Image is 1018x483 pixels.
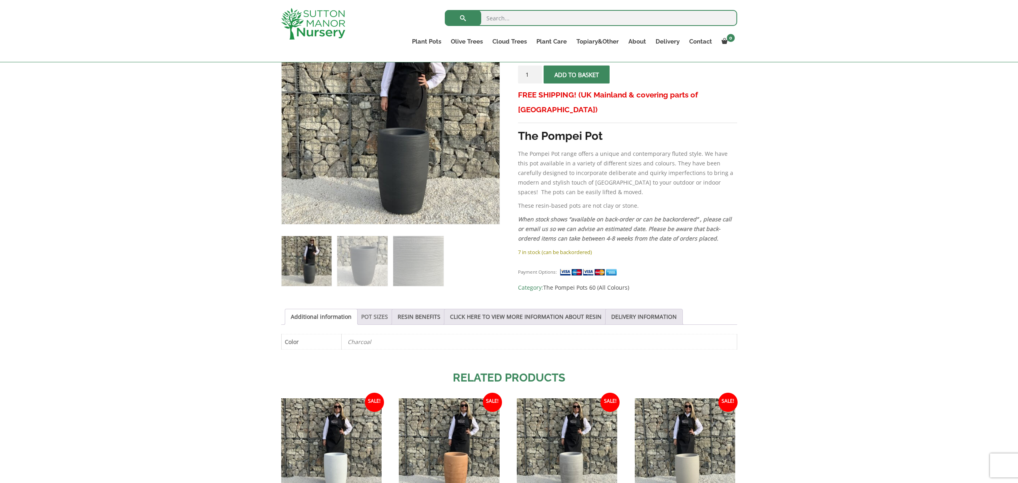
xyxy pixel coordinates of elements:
img: The Pompei Pot 60 Colour Charcoal [282,236,332,286]
p: These resin-based pots are not clay or stone. [518,201,737,211]
a: Plant Pots [407,36,446,47]
em: When stock shows “available on back-order or can be backordered” , please call or email us so we ... [518,215,732,242]
a: 0 [717,36,737,47]
span: Category: [518,283,737,292]
a: CLICK HERE TO VIEW MORE INFORMATION ABOUT RESIN [450,309,602,324]
h2: Related products [281,370,737,386]
th: Color [281,334,341,349]
strong: The Pompei Pot [518,129,603,143]
a: Delivery [651,36,684,47]
a: DELIVERY INFORMATION [611,309,677,324]
img: logo [281,8,345,40]
p: The Pompei Pot range offers a unique and contemporary fluted style. We have this pot available in... [518,149,737,197]
span: Sale! [483,393,502,412]
a: Cloud Trees [488,36,532,47]
p: 7 in stock (can be backordered) [518,247,737,257]
span: Sale! [718,393,738,412]
table: Product Details [281,334,737,350]
a: Plant Care [532,36,572,47]
img: payment supported [560,268,620,276]
input: Product quantity [518,66,542,83]
span: 0 [727,34,735,42]
img: The Pompei Pot 60 Colour Charcoal - Image 2 [337,236,387,286]
a: RESIN BENEFITS [398,309,440,324]
small: Payment Options: [518,269,557,275]
a: POT SIZES [361,309,388,324]
p: Charcoal [348,334,731,349]
input: Search... [445,10,737,26]
a: The Pompei Pots 60 (All Colours) [543,284,629,291]
img: The Pompei Pot 60 Colour Charcoal - Image 3 [393,236,443,286]
a: Topiary&Other [572,36,624,47]
a: Contact [684,36,717,47]
span: Sale! [600,393,620,412]
button: Add to basket [544,66,610,83]
a: Olive Trees [446,36,488,47]
a: About [624,36,651,47]
h3: FREE SHIPPING! (UK Mainland & covering parts of [GEOGRAPHIC_DATA]) [518,87,737,117]
span: Sale! [365,393,384,412]
a: Additional information [291,309,352,324]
